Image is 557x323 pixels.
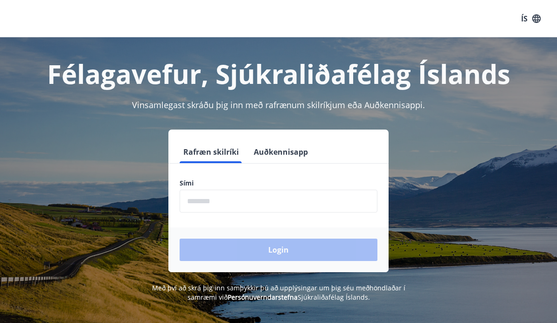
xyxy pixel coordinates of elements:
[152,283,405,302] span: Með því að skrá þig inn samþykkir þú að upplýsingar um þig séu meðhöndlaðar í samræmi við Sjúkral...
[11,56,546,91] h1: Félagavefur, Sjúkraliðafélag Íslands
[228,293,298,302] a: Persónuverndarstefna
[250,141,312,163] button: Auðkennisapp
[180,141,243,163] button: Rafræn skilríki
[180,179,377,188] label: Sími
[516,10,546,27] button: ÍS
[132,99,425,110] span: Vinsamlegast skráðu þig inn með rafrænum skilríkjum eða Auðkennisappi.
